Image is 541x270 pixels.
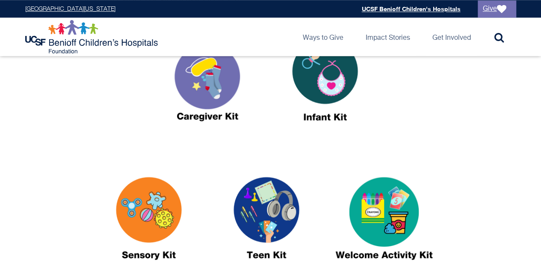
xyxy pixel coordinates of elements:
[154,22,261,145] img: caregiver kit
[362,5,461,12] a: UCSF Benioff Children's Hospitals
[296,18,350,56] a: Ways to Give
[478,0,516,18] a: Give
[25,20,160,54] img: Logo for UCSF Benioff Children's Hospitals Foundation
[359,18,417,56] a: Impact Stories
[272,22,378,145] img: infant kit
[426,18,478,56] a: Get Involved
[25,6,115,12] a: [GEOGRAPHIC_DATA][US_STATE]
